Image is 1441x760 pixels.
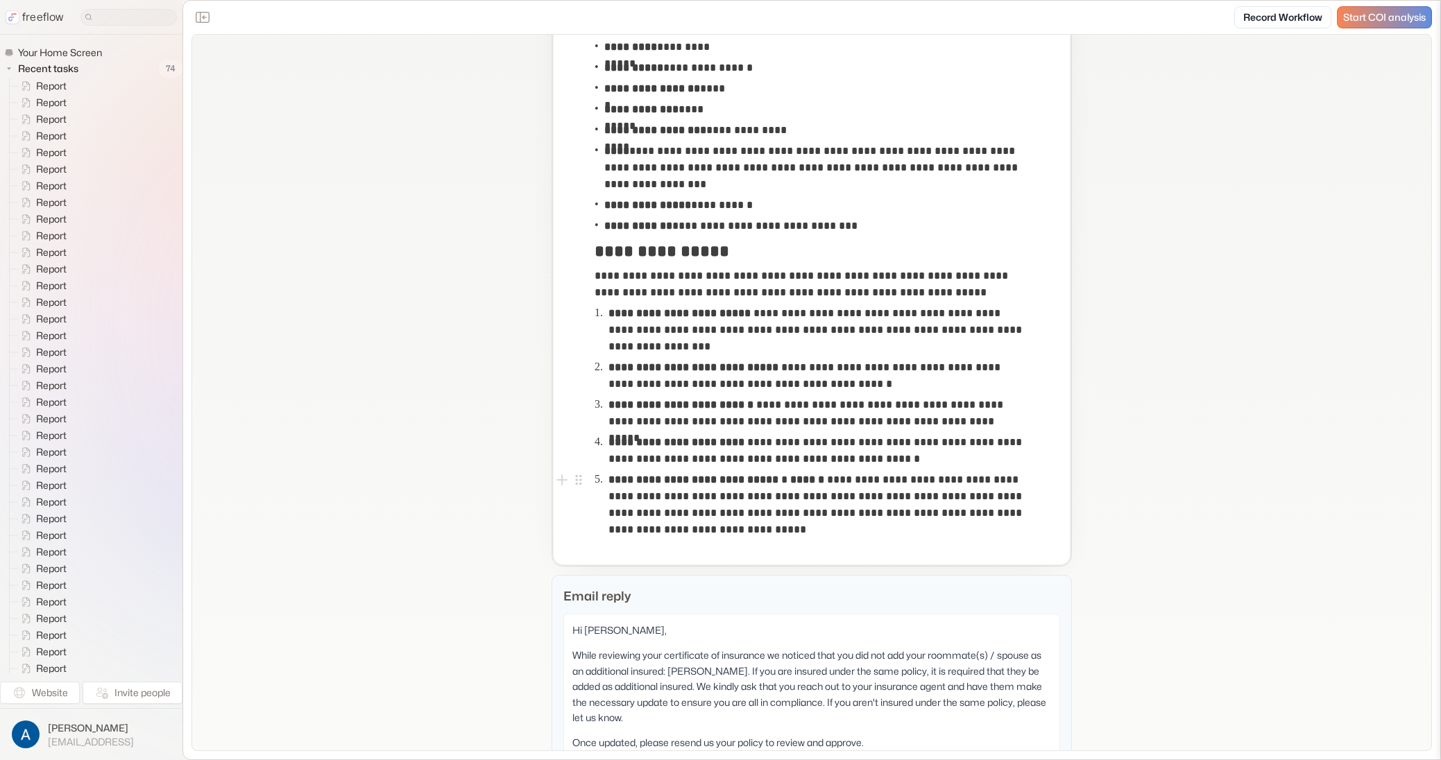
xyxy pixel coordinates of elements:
[33,279,71,293] span: Report
[6,9,64,26] a: freeflow
[33,79,71,93] span: Report
[33,478,71,492] span: Report
[10,610,72,627] a: Report
[48,721,134,735] span: [PERSON_NAME]
[33,179,71,193] span: Report
[10,577,72,594] a: Report
[33,628,71,642] span: Report
[83,682,182,704] button: Invite people
[33,245,71,259] span: Report
[10,227,72,244] a: Report
[33,645,71,659] span: Report
[10,244,72,261] a: Report
[10,510,72,527] a: Report
[33,445,71,459] span: Report
[159,60,182,78] span: 74
[12,720,40,748] img: profile
[33,96,71,110] span: Report
[554,472,570,488] button: Add block
[10,211,72,227] a: Report
[10,78,72,94] a: Report
[33,662,71,675] span: Report
[10,394,72,411] a: Report
[10,128,72,144] a: Report
[33,578,71,592] span: Report
[33,229,71,243] span: Report
[22,9,64,26] p: freeflow
[10,527,72,544] a: Report
[33,162,71,176] span: Report
[10,361,72,377] a: Report
[33,129,71,143] span: Report
[570,472,587,488] button: Open block menu
[10,178,72,194] a: Report
[33,429,71,442] span: Report
[10,411,72,427] a: Report
[15,46,106,60] span: Your Home Screen
[10,477,72,494] a: Report
[33,212,71,226] span: Report
[33,495,71,509] span: Report
[10,444,72,460] a: Report
[33,345,71,359] span: Report
[10,494,72,510] a: Report
[10,327,72,344] a: Report
[10,427,72,444] a: Report
[10,94,72,111] a: Report
[191,6,214,28] button: Close the sidebar
[10,261,72,277] a: Report
[10,560,72,577] a: Report
[33,379,71,392] span: Report
[4,60,84,77] button: Recent tasks
[1234,6,1331,28] a: Record Workflow
[33,146,71,159] span: Report
[10,660,72,677] a: Report
[33,295,71,309] span: Report
[1343,12,1426,24] span: Start COI analysis
[33,595,71,609] span: Report
[33,612,71,625] span: Report
[10,460,72,477] a: Report
[10,544,72,560] a: Report
[10,594,72,610] a: Report
[33,412,71,426] span: Report
[10,111,72,128] a: Report
[33,545,71,559] span: Report
[10,194,72,211] a: Report
[15,62,83,76] span: Recent tasks
[4,46,108,60] a: Your Home Screen
[33,196,71,209] span: Report
[33,362,71,376] span: Report
[33,112,71,126] span: Report
[33,312,71,326] span: Report
[33,395,71,409] span: Report
[563,587,1060,605] p: Email reply
[10,311,72,327] a: Report
[33,562,71,576] span: Report
[10,627,72,644] a: Report
[33,262,71,276] span: Report
[1337,6,1432,28] a: Start COI analysis
[10,344,72,361] a: Report
[33,512,71,526] span: Report
[10,644,72,660] a: Report
[572,623,1051,638] p: Hi [PERSON_NAME],
[10,277,72,294] a: Report
[33,528,71,542] span: Report
[10,144,72,161] a: Report
[10,377,72,394] a: Report
[8,717,174,752] button: [PERSON_NAME][EMAIL_ADDRESS]
[33,329,71,343] span: Report
[48,736,134,748] span: [EMAIL_ADDRESS]
[33,462,71,476] span: Report
[572,648,1051,725] p: While reviewing your certificate of insurance we noticed that you did not add your roommate(s) / ...
[10,161,72,178] a: Report
[10,294,72,311] a: Report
